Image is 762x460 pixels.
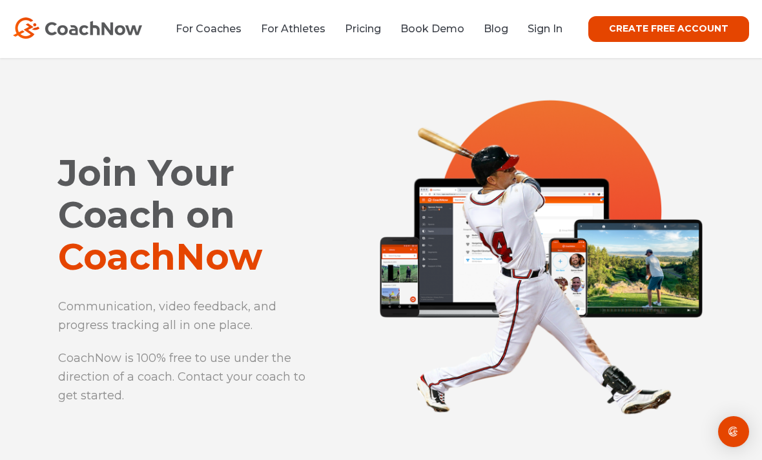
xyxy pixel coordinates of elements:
[261,23,325,35] a: For Athletes
[528,23,562,35] a: Sign In
[339,35,743,439] img: CoachNow for Athletes
[58,297,320,335] p: Communication, video feedback, and progress tracking all in one place.
[400,23,464,35] a: Book Demo
[484,23,508,35] a: Blog
[718,416,749,447] div: Open Intercom Messenger
[13,17,142,39] img: CoachNow Logo
[588,16,749,42] a: CREATE FREE ACCOUNT
[176,23,242,35] a: For Coaches
[345,23,381,35] a: Pricing
[58,349,320,405] p: CoachNow is 100% free to use under the direction of a coach. Contact your coach to get started.
[58,151,235,237] span: Join Your Coach on
[58,235,262,279] span: CoachNow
